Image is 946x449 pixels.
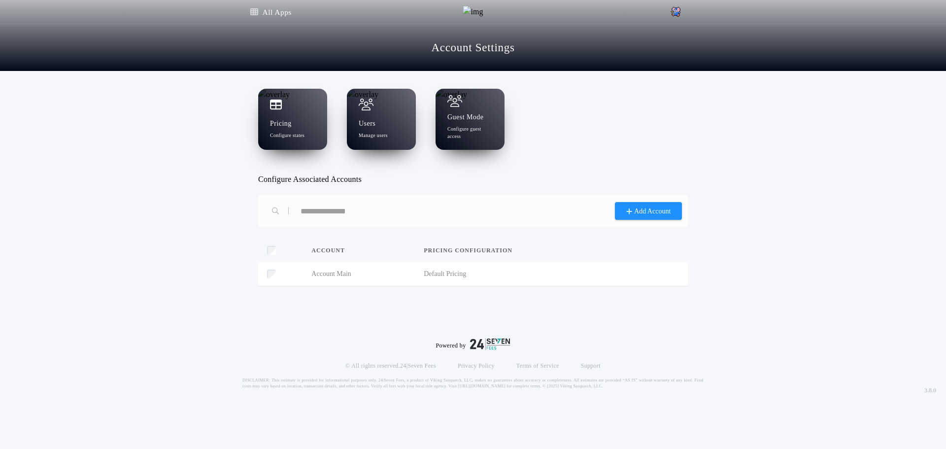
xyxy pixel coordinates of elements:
a: Account Settings [431,39,514,57]
p: Configure states [270,132,304,139]
button: Add Account [615,202,682,220]
p: Manage users [359,132,388,139]
a: PricingConfigure states [258,89,327,150]
img: vs-icon [671,7,680,17]
a: Guest ModeConfigure guest access [436,89,505,150]
img: img [463,6,483,18]
h1: Guest Mode [447,112,483,122]
span: Account Main [311,269,408,279]
a: Privacy Policy [458,362,495,370]
span: Account [311,247,348,254]
div: Powered by [436,338,510,350]
h1: Users [359,119,375,129]
a: [URL][DOMAIN_NAME] [458,384,506,388]
span: Pricing configuration [424,247,516,254]
h3: Configure Associated Accounts [258,173,688,185]
h1: Pricing [270,119,292,129]
span: Default Pricing [424,269,627,279]
span: 3.8.0 [924,386,936,395]
span: Add Account [634,206,671,216]
a: Support [581,362,601,370]
a: UsersManage users [347,89,416,150]
p: Configure guest access [447,125,493,140]
p: © All rights reserved. 24|Seven Fees [345,362,436,370]
a: Terms of Service [516,362,559,370]
img: logo [470,338,510,350]
p: DISCLAIMER: This estimate is provided for informational purposes only. 24|Seven Fees, a product o... [242,378,704,389]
